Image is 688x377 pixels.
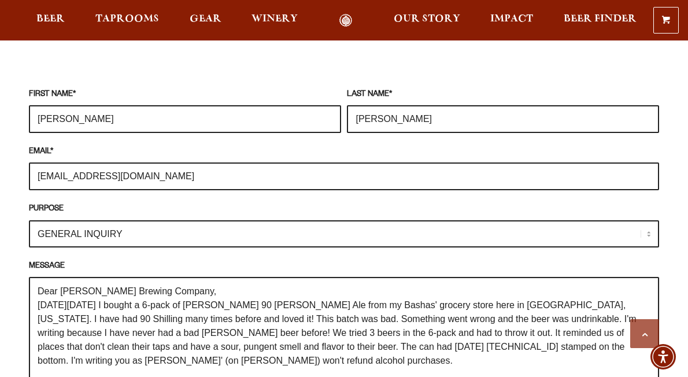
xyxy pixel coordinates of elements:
a: Taprooms [88,14,167,27]
a: Winery [244,14,305,27]
abbr: required [389,91,392,99]
label: FIRST NAME [29,88,341,101]
a: Odell Home [324,14,368,27]
a: Our Story [386,14,468,27]
label: EMAIL [29,146,659,158]
span: Impact [490,14,533,24]
span: Taprooms [95,14,159,24]
abbr: required [73,91,76,99]
span: Beer Finder [564,14,637,24]
a: Gear [182,14,229,27]
span: Gear [190,14,221,24]
abbr: required [50,148,53,156]
a: Beer [29,14,72,27]
a: Impact [483,14,541,27]
span: Our Story [394,14,460,24]
div: Accessibility Menu [650,344,676,369]
label: LAST NAME [347,88,659,101]
label: PURPOSE [29,203,659,216]
a: Scroll to top [630,319,659,348]
span: Beer [36,14,65,24]
label: MESSAGE [29,260,659,273]
a: Beer Finder [556,14,644,27]
span: Winery [251,14,298,24]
